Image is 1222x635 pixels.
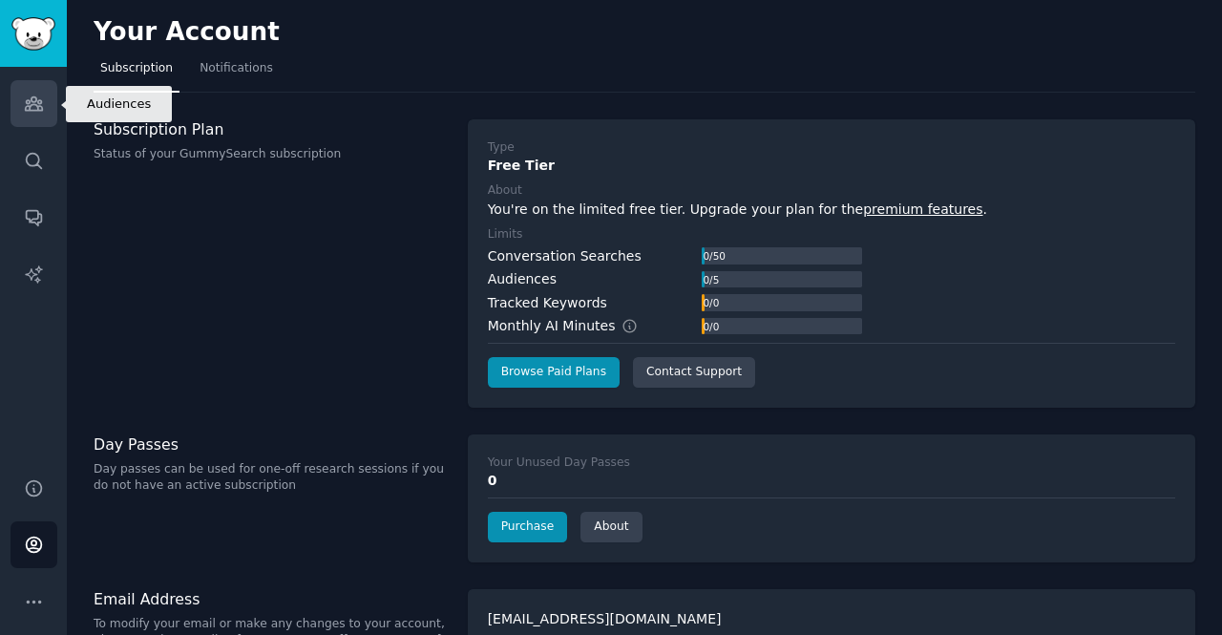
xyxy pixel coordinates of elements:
div: Your Unused Day Passes [488,455,630,472]
div: 0 / 50 [702,247,727,265]
div: Conversation Searches [488,246,642,266]
a: About [580,512,642,542]
div: Monthly AI Minutes [488,316,659,336]
div: About [488,182,522,200]
div: Free Tier [488,156,1175,176]
span: Notifications [200,60,273,77]
div: 0 [488,471,1175,491]
h3: Subscription Plan [94,119,448,139]
div: 0 / 0 [702,294,721,311]
div: 0 / 0 [702,318,721,335]
span: Subscription [100,60,173,77]
div: 0 / 5 [702,271,721,288]
div: Tracked Keywords [488,293,607,313]
a: Subscription [94,53,179,93]
h2: Your Account [94,17,280,48]
a: Contact Support [633,357,755,388]
div: Type [488,139,515,157]
div: You're on the limited free tier. Upgrade your plan for the . [488,200,1175,220]
a: premium features [863,201,982,217]
h3: Email Address [94,589,448,609]
a: Notifications [193,53,280,93]
a: Purchase [488,512,568,542]
p: Day passes can be used for one-off research sessions if you do not have an active subscription [94,461,448,495]
div: Audiences [488,269,557,289]
h3: Day Passes [94,434,448,455]
p: Status of your GummySearch subscription [94,146,448,163]
div: Limits [488,226,523,243]
img: GummySearch logo [11,17,55,51]
a: Browse Paid Plans [488,357,620,388]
